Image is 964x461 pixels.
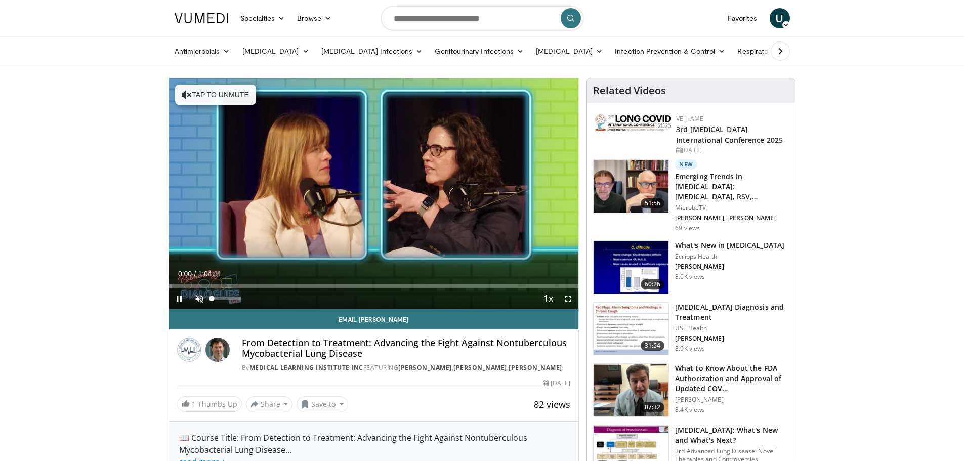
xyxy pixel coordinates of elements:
h3: What's New in [MEDICAL_DATA] [675,240,784,250]
a: [MEDICAL_DATA] Infections [315,41,429,61]
span: 82 views [534,398,570,410]
button: Fullscreen [558,288,578,309]
p: 8.9K views [675,345,705,353]
p: Scripps Health [675,253,784,261]
a: VE | AME [676,114,703,123]
a: 31:54 [MEDICAL_DATA] Diagnosis and Treatment USF Health [PERSON_NAME] 8.9K views [593,302,789,356]
div: Progress Bar [169,284,579,288]
a: Infection Prevention & Control [609,41,731,61]
h3: [MEDICAL_DATA] Diagnosis and Treatment [675,302,789,322]
button: Unmute [189,288,209,309]
input: Search topics, interventions [381,6,583,30]
img: VuMedi Logo [175,13,228,23]
img: Avatar [205,338,230,362]
h4: From Detection to Treatment: Advancing the Fight Against Nontuberculous Mycobacterial Lung Disease [242,338,570,359]
a: Medical Learning Institute Inc [249,363,363,372]
p: [PERSON_NAME] [675,396,789,404]
p: USF Health [675,324,789,332]
a: Antimicrobials [169,41,236,61]
p: 8.4K views [675,406,705,414]
img: 8828b190-63b7-4755-985f-be01b6c06460.150x105_q85_crop-smart_upscale.jpg [594,241,668,294]
button: Tap to unmute [175,85,256,105]
img: 72950736-5b1f-43e0-8656-7187c156917f.150x105_q85_crop-smart_upscale.jpg [594,160,668,213]
h4: Related Videos [593,85,666,97]
span: 07:32 [641,402,665,412]
span: 51:56 [641,198,665,208]
a: Respiratory Infections [731,41,825,61]
h3: Emerging Trends in [MEDICAL_DATA]: [MEDICAL_DATA], RSV, [MEDICAL_DATA], and… [675,172,789,202]
div: [DATE] [676,146,787,155]
img: a1e50555-b2fd-4845-bfdc-3eac51376964.150x105_q85_crop-smart_upscale.jpg [594,364,668,416]
span: 1:04:11 [198,270,222,278]
img: Medical Learning Institute Inc [177,338,201,362]
a: 60:26 What's New in [MEDICAL_DATA] Scripps Health [PERSON_NAME] 8.6K views [593,240,789,294]
p: [PERSON_NAME] [675,334,789,343]
a: Browse [291,8,338,28]
a: Email [PERSON_NAME] [169,309,579,329]
span: 31:54 [641,341,665,351]
h3: What to Know About the FDA Authorization and Approval of Updated COV… [675,363,789,394]
a: [PERSON_NAME] [453,363,507,372]
a: Genitourinary Infections [429,41,530,61]
img: 912d4c0c-18df-4adc-aa60-24f51820003e.150x105_q85_crop-smart_upscale.jpg [594,303,668,355]
p: [PERSON_NAME] [675,263,784,271]
h3: [MEDICAL_DATA]: What's New and What's Next? [675,425,789,445]
video-js: Video Player [169,78,579,309]
span: 60:26 [641,279,665,289]
a: Specialties [234,8,291,28]
a: [MEDICAL_DATA] [530,41,609,61]
a: [PERSON_NAME] [398,363,452,372]
a: U [770,8,790,28]
div: Volume Level [212,297,241,300]
a: 1 Thumbs Up [177,396,242,412]
div: By FEATURING , , [242,363,570,372]
button: Save to [297,396,348,412]
span: 1 [192,399,196,409]
p: MicrobeTV [675,204,789,212]
img: a2792a71-925c-4fc2-b8ef-8d1b21aec2f7.png.150x105_q85_autocrop_double_scale_upscale_version-0.2.jpg [595,114,671,131]
a: [PERSON_NAME] [509,363,562,372]
button: Playback Rate [538,288,558,309]
p: 8.6K views [675,273,705,281]
p: [PERSON_NAME], [PERSON_NAME] [675,214,789,222]
div: [DATE] [543,379,570,388]
a: [MEDICAL_DATA] [236,41,315,61]
button: Pause [169,288,189,309]
a: 3rd [MEDICAL_DATA] International Conference 2025 [676,124,783,145]
span: / [194,270,196,278]
button: Share [246,396,293,412]
a: 07:32 What to Know About the FDA Authorization and Approval of Updated COV… [PERSON_NAME] 8.4K views [593,363,789,417]
a: Favorites [722,8,764,28]
p: New [675,159,697,170]
a: 51:56 New Emerging Trends in [MEDICAL_DATA]: [MEDICAL_DATA], RSV, [MEDICAL_DATA], and… MicrobeTV ... [593,159,789,232]
span: 0:00 [178,270,192,278]
p: 69 views [675,224,700,232]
